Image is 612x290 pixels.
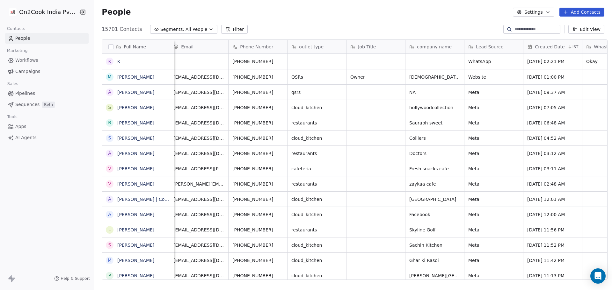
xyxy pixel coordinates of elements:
span: Meta [468,135,519,141]
span: [PHONE_NUMBER] [232,196,283,202]
span: cloud_kitchen [291,135,342,141]
div: V [108,180,112,187]
span: cafeteria [291,166,342,172]
span: Created Date [535,44,565,50]
span: [EMAIL_ADDRESS][DOMAIN_NAME] [173,74,224,80]
span: restaurants [291,150,342,157]
span: Phone Number [240,44,273,50]
div: R [108,119,111,126]
span: cloud_kitchen [291,211,342,218]
span: Sales [4,79,21,88]
span: [DATE] 06:48 AM [527,120,578,126]
span: [PHONE_NUMBER] [232,104,283,111]
a: [PERSON_NAME] [117,136,154,141]
span: [EMAIL_ADDRESS][DOMAIN_NAME] [173,196,224,202]
span: [DATE] 11:52 PM [527,242,578,248]
span: Meta [468,211,519,218]
div: A [108,196,112,202]
span: Lead Source [476,44,503,50]
span: [DATE] 03:12 AM [527,150,578,157]
span: QSRs [291,74,342,80]
span: Fresh snacks cafe [409,166,460,172]
span: Tools [4,112,20,122]
button: Add Contacts [559,8,604,17]
span: company name [417,44,452,50]
span: [PERSON_NAME][EMAIL_ADDRESS][DOMAIN_NAME] [173,181,224,187]
span: AI Agents [15,134,37,141]
a: SequencesBeta [5,99,89,110]
span: [PERSON_NAME][GEOGRAPHIC_DATA][DEMOGRAPHIC_DATA], [GEOGRAPHIC_DATA] [409,272,460,279]
span: [DATE] 12:00 AM [527,211,578,218]
div: L [108,226,111,233]
span: cloud_kitchen [291,242,342,248]
button: Settings [513,8,554,17]
span: [DATE] 12:01 AM [527,196,578,202]
span: [DATE] 07:05 AM [527,104,578,111]
span: [DATE] 02:48 AM [527,181,578,187]
span: [EMAIL_ADDRESS][DOMAIN_NAME] [173,211,224,218]
span: Beta [42,102,55,108]
a: [PERSON_NAME] [117,151,154,156]
a: [PERSON_NAME] [117,212,154,217]
a: Apps [5,121,89,132]
span: restaurants [291,181,342,187]
span: qsrs [291,89,342,95]
span: [EMAIL_ADDRESS][DOMAIN_NAME] [173,135,224,141]
span: outlet type [299,44,324,50]
button: On2Cook India Pvt. Ltd. [8,7,74,18]
span: Doctors [409,150,460,157]
div: A [108,89,112,95]
span: [DATE] 11:56 PM [527,227,578,233]
div: grid [102,54,174,280]
div: K [108,58,111,65]
span: Colliers [409,135,460,141]
div: Full Name [102,40,174,53]
span: [DATE] 03:11 AM [527,166,578,172]
div: A [108,211,112,218]
span: All People [186,26,207,33]
div: Lead Source [464,40,523,53]
span: [DEMOGRAPHIC_DATA] bar [409,74,460,80]
span: People [15,35,30,42]
span: Saurabh sweet [409,120,460,126]
a: Pipelines [5,88,89,99]
div: S [108,135,111,141]
span: zaykaa cafe [409,181,460,187]
div: M [108,257,112,264]
span: [EMAIL_ADDRESS][DOMAIN_NAME] [173,227,224,233]
span: Skyline Golf [409,227,460,233]
a: AI Agents [5,132,89,143]
div: company name [405,40,464,53]
span: Campaigns [15,68,40,75]
a: People [5,33,89,44]
span: Contacts [4,24,28,33]
span: [PHONE_NUMBER] [232,74,283,80]
a: Help & Support [54,276,90,281]
div: Job Title [346,40,405,53]
span: [PHONE_NUMBER] [232,257,283,264]
span: [EMAIL_ADDRESS][DOMAIN_NAME] [173,150,224,157]
span: [PHONE_NUMBER] [232,211,283,218]
span: Full Name [124,44,146,50]
span: Meta [468,181,519,187]
span: [PHONE_NUMBER] [232,120,283,126]
span: Meta [468,242,519,248]
span: [PHONE_NUMBER] [232,166,283,172]
span: [EMAIL_ADDRESS][DOMAIN_NAME] [173,104,224,111]
span: 15701 Contacts [102,25,142,33]
span: [DATE] 09:37 AM [527,89,578,95]
span: [PHONE_NUMBER] [232,150,283,157]
span: On2Cook India Pvt. Ltd. [19,8,77,16]
span: [GEOGRAPHIC_DATA] [409,196,460,202]
span: Meta [468,104,519,111]
div: outlet type [288,40,346,53]
a: [PERSON_NAME] [117,166,154,171]
a: K [117,59,120,64]
div: Email [170,40,228,53]
a: [PERSON_NAME] [117,74,154,80]
span: [EMAIL_ADDRESS][DOMAIN_NAME] [173,242,224,248]
a: [PERSON_NAME] [117,105,154,110]
span: Meta [468,120,519,126]
span: Marketing [4,46,30,55]
span: Job Title [358,44,376,50]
